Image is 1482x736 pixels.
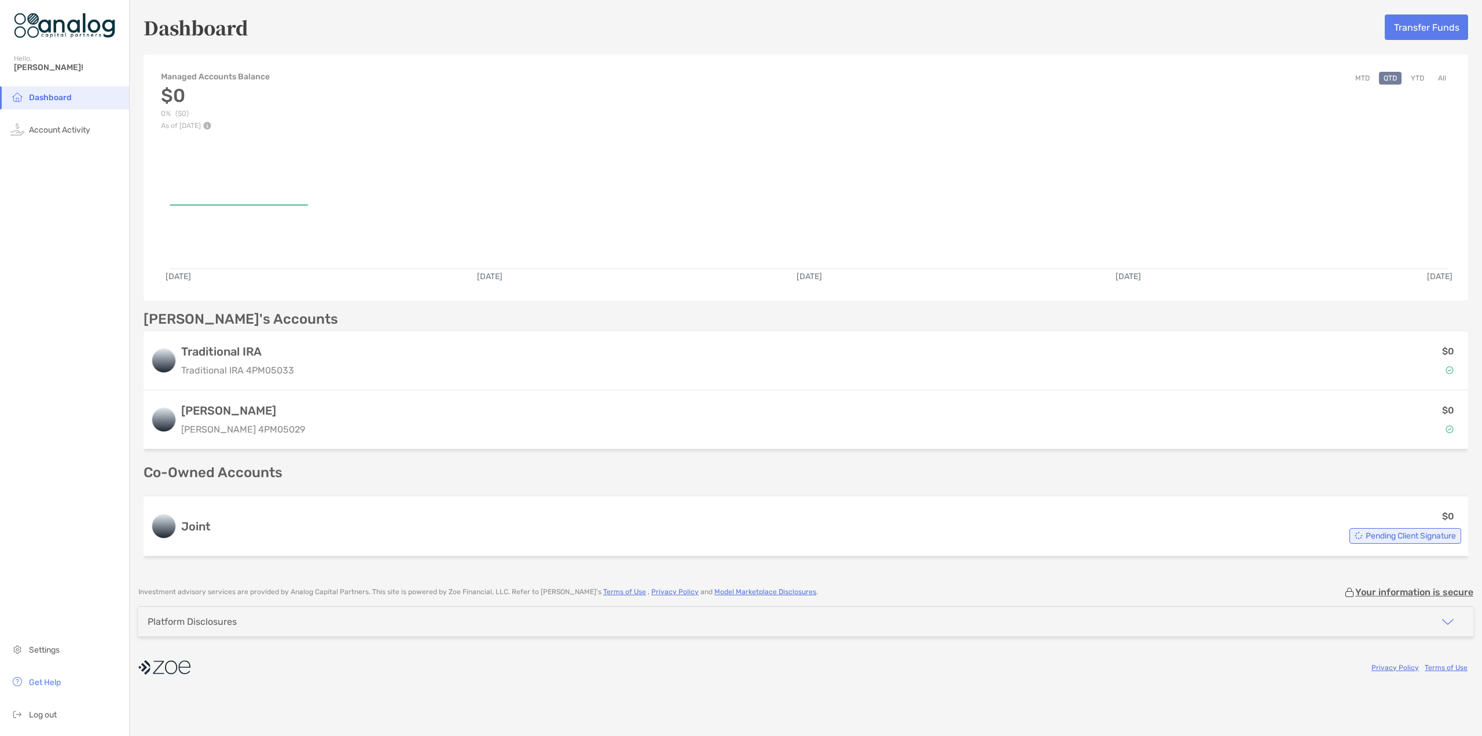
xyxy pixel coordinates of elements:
span: Account Activity [29,125,90,135]
p: Traditional IRA 4PM05033 [181,363,294,378]
a: Privacy Policy [651,588,699,596]
img: icon arrow [1441,615,1455,629]
span: [PERSON_NAME]! [14,63,122,72]
h4: Managed Accounts Balance [161,72,271,82]
img: Account Status icon [1446,366,1454,374]
img: Performance Info [203,122,211,130]
p: [PERSON_NAME]'s Accounts [144,312,338,327]
button: MTD [1351,72,1374,85]
a: Privacy Policy [1371,664,1419,672]
a: Terms of Use [1425,664,1468,672]
img: logo account [152,515,175,538]
text: [DATE] [166,272,191,281]
p: [PERSON_NAME] 4PM05029 [181,422,305,437]
img: logout icon [10,707,24,721]
p: As of [DATE] [161,122,271,130]
span: Log out [29,710,57,720]
p: $0 [1442,403,1454,418]
p: Your information is secure [1355,587,1473,598]
div: Platform Disclosures [148,616,237,627]
img: company logo [138,654,190,680]
text: [DATE] [1427,272,1452,281]
h3: Joint [181,519,211,533]
text: [DATE] [477,272,502,281]
text: [DATE] [1116,272,1141,281]
span: Settings [29,645,60,655]
p: $0 [1442,344,1454,358]
h3: [PERSON_NAME] [181,404,305,418]
button: All [1433,72,1451,85]
img: Account Status icon [1446,425,1454,433]
span: 0% [161,109,171,118]
span: Pending Client Signature [1366,533,1456,539]
img: activity icon [10,122,24,136]
span: ( $0 ) [175,109,189,118]
p: Investment advisory services are provided by Analog Capital Partners . This site is powered by Zo... [138,588,818,596]
button: QTD [1379,72,1402,85]
span: Dashboard [29,93,72,102]
img: logo account [152,408,175,431]
img: logo account [152,349,175,372]
img: Account Status icon [1355,532,1363,540]
h5: Dashboard [144,14,248,41]
text: [DATE] [797,272,822,281]
a: Model Marketplace Disclosures [714,588,816,596]
button: YTD [1406,72,1429,85]
span: Get Help [29,678,61,687]
img: settings icon [10,642,24,656]
p: $0 [1442,509,1454,523]
img: Zoe Logo [14,5,115,46]
h3: $0 [161,85,271,107]
button: Transfer Funds [1385,14,1468,40]
img: get-help icon [10,675,24,689]
h3: Traditional IRA [181,345,294,358]
p: Co-Owned Accounts [144,466,1468,480]
a: Terms of Use [603,588,646,596]
img: household icon [10,90,24,104]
